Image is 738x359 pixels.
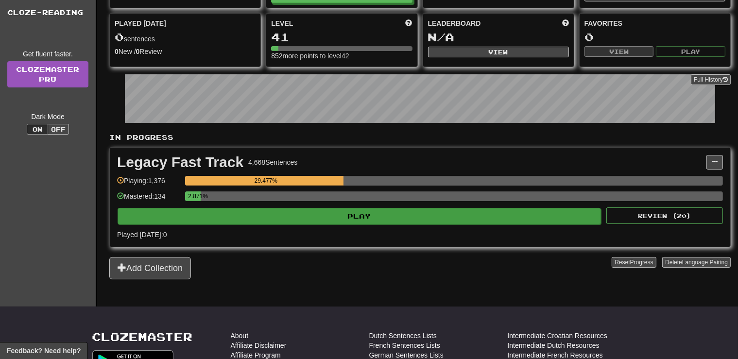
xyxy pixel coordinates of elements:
[271,18,293,28] span: Level
[109,133,731,142] p: In Progress
[562,18,569,28] span: This week in points, UTC
[115,18,166,28] span: Played [DATE]
[48,124,69,135] button: Off
[7,61,88,87] a: ClozemasterPro
[231,331,249,341] a: About
[231,341,287,350] a: Affiliate Disclaimer
[117,176,180,192] div: Playing: 1,376
[7,112,88,121] div: Dark Mode
[109,257,191,279] button: Add Collection
[584,18,725,28] div: Favorites
[117,231,167,239] span: Played [DATE]: 0
[7,49,88,59] div: Get fluent faster.
[115,31,256,44] div: sentences
[656,46,725,57] button: Play
[117,191,180,207] div: Mastered: 134
[369,341,440,350] a: French Sentences Lists
[118,208,601,224] button: Play
[612,257,656,268] button: ResetProgress
[428,18,481,28] span: Leaderboard
[115,30,124,44] span: 0
[682,259,728,266] span: Language Pairing
[406,18,412,28] span: Score more points to level up
[92,331,193,343] a: Clozemaster
[428,47,569,57] button: View
[7,346,81,356] span: Open feedback widget
[508,331,607,341] a: Intermediate Croatian Resources
[271,51,412,61] div: 852 more points to level 42
[630,259,653,266] span: Progress
[188,176,343,186] div: 29.477%
[117,155,243,170] div: Legacy Fast Track
[584,46,654,57] button: View
[115,47,256,56] div: New / Review
[606,207,723,224] button: Review (20)
[691,74,731,85] button: Full History
[271,31,412,43] div: 41
[369,331,437,341] a: Dutch Sentences Lists
[188,191,201,201] div: 2.871%
[508,341,600,350] a: Intermediate Dutch Resources
[136,48,140,55] strong: 0
[428,30,455,44] span: N/A
[248,157,297,167] div: 4,668 Sentences
[662,257,731,268] button: DeleteLanguage Pairing
[584,31,725,43] div: 0
[115,48,119,55] strong: 0
[27,124,48,135] button: On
